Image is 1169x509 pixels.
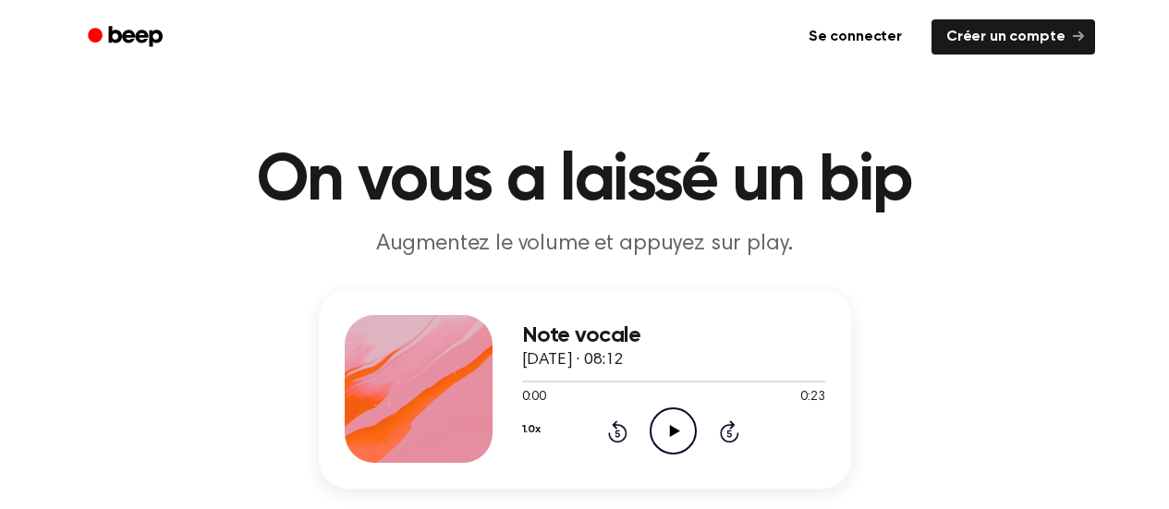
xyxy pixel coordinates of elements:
a: Bip [75,19,179,55]
font: 0:23 [800,391,824,404]
a: Créer un compte [932,19,1095,55]
font: 1.0x [522,424,541,435]
font: On vous a laissé un bip [257,148,911,214]
font: 0:00 [522,391,546,404]
button: 1.0x [522,414,541,445]
font: Se connecter [809,30,902,44]
font: [DATE] · 08:12 [522,352,624,369]
font: Note vocale [522,324,641,346]
a: Se connecter [790,16,920,58]
font: Créer un compte [946,30,1065,44]
font: Augmentez le volume et appuyez sur play. [376,233,794,255]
